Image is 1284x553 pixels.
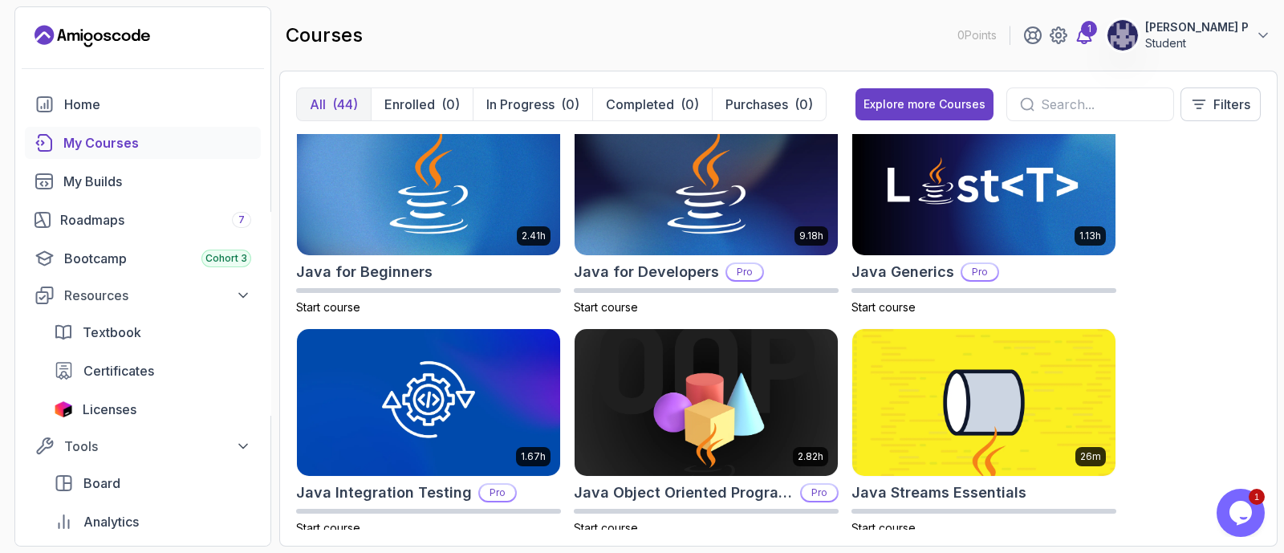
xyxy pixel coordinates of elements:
[238,213,245,226] span: 7
[575,329,838,477] img: Java Object Oriented Programming card
[1041,95,1160,114] input: Search...
[473,88,592,120] button: In Progress(0)
[794,95,813,114] div: (0)
[1145,35,1249,51] p: Student
[64,249,251,268] div: Bootcamp
[725,95,788,114] p: Purchases
[25,204,261,236] a: roadmaps
[863,96,985,112] div: Explore more Courses
[1080,450,1101,463] p: 26m
[64,437,251,456] div: Tools
[296,261,433,283] h2: Java for Beginners
[574,261,719,283] h2: Java for Developers
[60,210,251,230] div: Roadmaps
[44,467,261,499] a: board
[1075,26,1094,45] a: 1
[592,88,712,120] button: Completed(0)
[486,95,555,114] p: In Progress
[799,230,823,242] p: 9.18h
[1107,20,1138,51] img: user profile image
[25,165,261,197] a: builds
[83,474,120,493] span: Board
[25,242,261,274] a: bootcamp
[802,485,837,501] p: Pro
[83,512,139,531] span: Analytics
[296,521,360,535] span: Start course
[727,264,762,280] p: Pro
[64,286,251,305] div: Resources
[83,323,141,342] span: Textbook
[297,108,560,255] img: Java for Beginners card
[83,361,154,380] span: Certificates
[1213,95,1250,114] p: Filters
[64,95,251,114] div: Home
[575,108,838,255] img: Java for Developers card
[296,482,472,504] h2: Java Integration Testing
[851,261,954,283] h2: Java Generics
[852,329,1115,477] img: Java Streams Essentials card
[332,95,358,114] div: (44)
[205,252,247,265] span: Cohort 3
[286,22,363,48] h2: courses
[44,393,261,425] a: licenses
[712,88,826,120] button: Purchases(0)
[83,400,136,419] span: Licenses
[962,264,998,280] p: Pro
[681,95,699,114] div: (0)
[44,316,261,348] a: textbook
[371,88,473,120] button: Enrolled(0)
[957,27,997,43] p: 0 Points
[606,95,674,114] p: Completed
[480,485,515,501] p: Pro
[574,521,638,535] span: Start course
[297,329,560,477] img: Java Integration Testing card
[1145,19,1249,35] p: [PERSON_NAME] P
[1180,87,1261,121] button: Filters
[384,95,435,114] p: Enrolled
[297,88,371,120] button: All(44)
[54,401,73,417] img: jetbrains icon
[851,521,916,535] span: Start course
[521,450,546,463] p: 1.67h
[855,88,993,120] button: Explore more Courses
[1107,19,1271,51] button: user profile image[PERSON_NAME] PStudent
[561,95,579,114] div: (0)
[44,355,261,387] a: certificates
[44,506,261,538] a: analytics
[574,482,794,504] h2: Java Object Oriented Programming
[63,172,251,191] div: My Builds
[1081,21,1097,37] div: 1
[25,127,261,159] a: courses
[1217,489,1268,537] iframe: chat widget
[1079,230,1101,242] p: 1.13h
[852,108,1115,255] img: Java Generics card
[522,230,546,242] p: 2.41h
[296,300,360,314] span: Start course
[25,432,261,461] button: Tools
[25,88,261,120] a: home
[35,23,150,49] a: Landing page
[310,95,326,114] p: All
[851,300,916,314] span: Start course
[798,450,823,463] p: 2.82h
[441,95,460,114] div: (0)
[851,482,1026,504] h2: Java Streams Essentials
[25,281,261,310] button: Resources
[574,300,638,314] span: Start course
[63,133,251,152] div: My Courses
